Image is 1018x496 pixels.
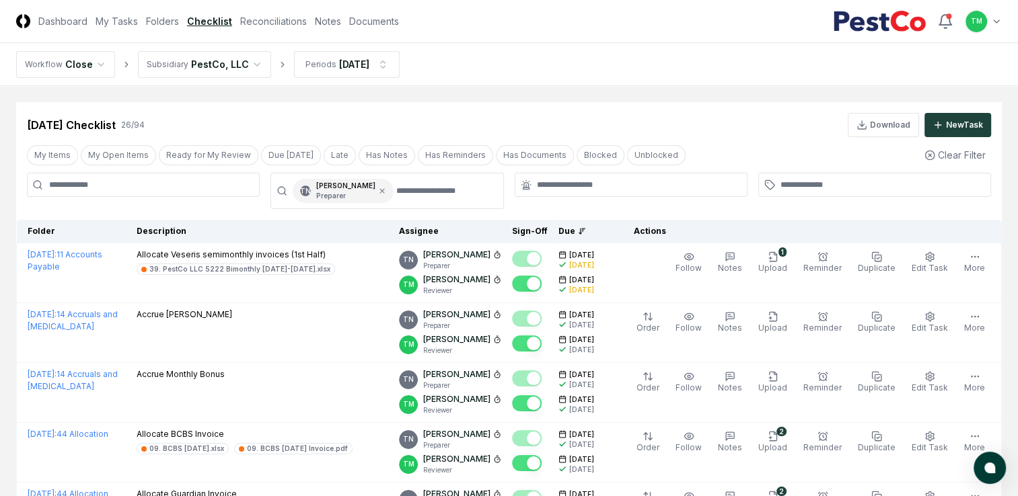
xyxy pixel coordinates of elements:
[756,368,790,397] button: Upload
[512,370,542,386] button: Mark complete
[403,255,414,265] span: TN
[187,14,232,28] a: Checklist
[676,382,702,392] span: Follow
[909,308,951,337] button: Edit Task
[28,429,57,439] span: [DATE] :
[758,323,787,333] span: Upload
[28,309,57,319] span: [DATE] :
[315,14,341,28] a: Notes
[234,443,353,454] a: 09. BCBS [DATE] Invoice.pdf
[507,220,553,243] th: Sign-Off
[569,275,594,285] span: [DATE]
[240,14,307,28] a: Reconciliations
[496,145,574,165] button: Has Documents
[137,443,229,454] a: 09. BCBS [DATE].xlsx
[974,452,1006,484] button: atlas-launcher
[25,58,63,71] div: Workflow
[569,310,594,320] span: [DATE]
[569,380,594,390] div: [DATE]
[423,380,501,390] p: Preparer
[912,442,948,452] span: Edit Task
[909,428,951,456] button: Edit Task
[858,323,896,333] span: Duplicate
[715,249,745,277] button: Notes
[403,339,414,349] span: TM
[676,442,702,452] span: Follow
[137,249,335,261] p: Allocate Veseris semimonthly invoices (1st Half)
[577,145,624,165] button: Blocked
[637,323,659,333] span: Order
[634,308,662,337] button: Order
[512,311,542,327] button: Mark complete
[403,434,414,444] span: TN
[946,119,983,131] div: New Task
[423,249,490,261] p: [PERSON_NAME]
[512,251,542,267] button: Mark complete
[28,429,108,439] a: [DATE]:44 Allocation
[423,274,490,286] p: [PERSON_NAME]
[919,142,991,167] button: Clear Filter
[305,58,336,71] div: Periods
[137,308,232,321] p: Accrue [PERSON_NAME]
[756,249,790,277] button: 1Upload
[848,113,919,137] button: Download
[961,249,988,277] button: More
[423,453,490,465] p: [PERSON_NAME]
[961,368,988,397] button: More
[569,395,594,405] span: [DATE]
[676,263,702,273] span: Follow
[801,368,844,397] button: Reminder
[569,320,594,330] div: [DATE]
[758,442,787,452] span: Upload
[294,51,400,78] button: Periods[DATE]
[512,430,542,446] button: Mark complete
[569,464,594,474] div: [DATE]
[137,263,335,275] a: 39. PestCo LLC 5222 Bimonthly [DATE]-[DATE].xlsx
[423,333,490,345] p: [PERSON_NAME]
[569,285,594,295] div: [DATE]
[359,145,415,165] button: Has Notes
[673,368,704,397] button: Follow
[349,14,399,28] a: Documents
[512,455,542,471] button: Mark complete
[776,427,787,436] div: 2
[28,369,118,391] a: [DATE]:14 Accruals and [MEDICAL_DATA]
[423,368,490,380] p: [PERSON_NAME]
[634,428,662,456] button: Order
[147,58,188,71] div: Subsidiary
[38,14,87,28] a: Dashboard
[423,345,501,356] p: Reviewer
[718,442,742,452] span: Notes
[637,382,659,392] span: Order
[637,442,659,452] span: Order
[756,308,790,337] button: Upload
[855,428,898,456] button: Duplicate
[569,440,594,450] div: [DATE]
[858,382,896,392] span: Duplicate
[28,249,102,272] a: [DATE]:11 Accounts Payable
[28,369,57,379] span: [DATE] :
[261,145,321,165] button: Due Today
[423,440,501,450] p: Preparer
[801,428,844,456] button: Reminder
[858,263,896,273] span: Duplicate
[27,117,116,133] div: [DATE] Checklist
[403,280,414,290] span: TM
[858,442,896,452] span: Duplicate
[803,263,842,273] span: Reminder
[718,263,742,273] span: Notes
[131,220,394,243] th: Description
[673,428,704,456] button: Follow
[316,191,375,201] p: Preparer
[423,286,501,296] p: Reviewer
[971,16,982,26] span: TM
[17,220,131,243] th: Folder
[778,247,787,257] div: 1
[423,428,490,440] p: [PERSON_NAME]
[715,368,745,397] button: Notes
[803,442,842,452] span: Reminder
[961,428,988,456] button: More
[81,145,156,165] button: My Open Items
[512,276,542,292] button: Mark complete
[569,454,594,464] span: [DATE]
